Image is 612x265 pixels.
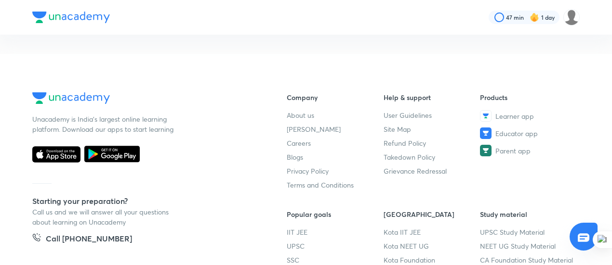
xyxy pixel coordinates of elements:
a: Terms and Conditions [287,180,384,190]
h6: Company [287,92,384,102]
a: Educator app [480,127,577,139]
h6: Help & support [384,92,480,102]
a: Blogs [287,152,384,162]
a: Kota NEET UG [384,241,480,251]
img: Company Logo [32,92,110,104]
a: [PERSON_NAME] [287,124,384,134]
h6: [GEOGRAPHIC_DATA] [384,209,480,219]
img: kajal [563,9,580,25]
a: NEET UG Study Material [480,241,577,251]
a: UPSC Study Material [480,227,577,237]
a: Parent app [480,145,577,156]
h6: Popular goals [287,209,384,219]
img: streak [530,13,539,22]
a: Call [PHONE_NUMBER] [32,233,132,246]
span: Learner app [495,111,534,121]
a: Privacy Policy [287,166,384,176]
a: CA Foundation Study Material [480,255,577,265]
h5: Starting your preparation? [32,195,256,207]
img: Educator app [480,127,492,139]
a: About us [287,110,384,120]
img: Parent app [480,145,492,156]
a: Company Logo [32,92,256,106]
a: Grievance Redressal [384,166,480,176]
h6: Study material [480,209,577,219]
a: IIT JEE [287,227,384,237]
a: User Guidelines [384,110,480,120]
img: Company Logo [32,12,110,23]
span: Educator app [495,128,538,139]
p: Call us and we will answer all your questions about learning on Unacademy [32,207,177,227]
h6: Products [480,92,577,102]
a: Kota Foundation [384,255,480,265]
span: Parent app [495,146,531,156]
a: Kota IIT JEE [384,227,480,237]
a: UPSC [287,241,384,251]
span: Careers [287,138,311,148]
p: Unacademy is India’s largest online learning platform. Download our apps to start learning [32,114,177,134]
h5: Call [PHONE_NUMBER] [46,233,132,246]
a: Site Map [384,124,480,134]
a: SSC [287,255,384,265]
a: Takedown Policy [384,152,480,162]
a: Refund Policy [384,138,480,148]
img: Learner app [480,110,492,122]
a: Careers [287,138,384,148]
a: Learner app [480,110,577,122]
